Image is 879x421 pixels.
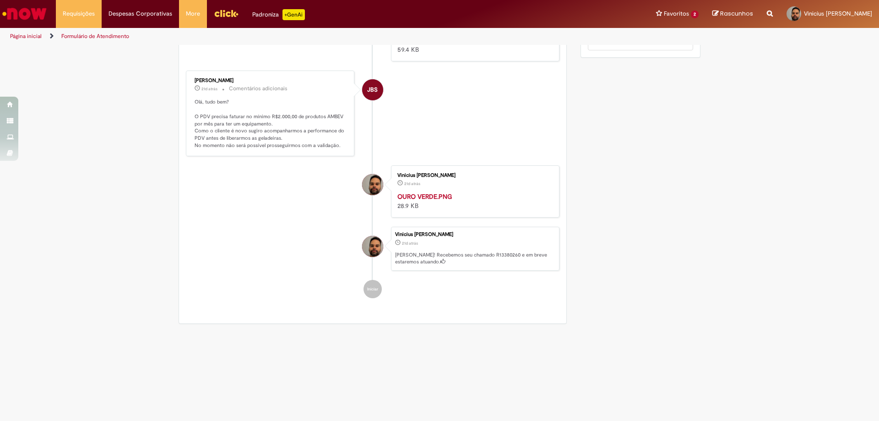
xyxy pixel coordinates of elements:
[362,174,383,195] div: Vinicius Willy Lima Santiago
[402,241,418,246] span: 21d atrás
[201,86,217,92] time: 08/08/2025 11:38:57
[395,252,554,266] p: [PERSON_NAME]! Recebemos seu chamado R13380260 e em breve estaremos atuando.
[282,9,305,20] p: +GenAi
[61,33,129,40] a: Formulário de Atendimento
[712,10,753,18] a: Rascunhos
[252,9,305,20] div: Padroniza
[397,192,452,201] a: OURO VERDE.PNG
[186,9,200,18] span: More
[397,36,550,54] div: 59.4 KB
[664,9,689,18] span: Favoritos
[7,28,579,45] ul: Trilhas de página
[628,37,652,45] span: 21d atrás
[214,6,239,20] img: click_logo_yellow_360x200.png
[201,86,217,92] span: 21d atrás
[362,79,383,100] div: Jacqueline Batista Shiota
[720,9,753,18] span: Rascunhos
[628,37,652,45] time: 08/08/2025 11:33:17
[691,11,699,18] span: 2
[367,79,378,101] span: JBS
[195,78,347,83] div: [PERSON_NAME]
[63,9,95,18] span: Requisições
[404,181,420,186] span: 21d atrás
[109,9,172,18] span: Despesas Corporativas
[397,173,550,178] div: Vinicius [PERSON_NAME]
[404,181,420,186] time: 08/08/2025 11:33:17
[362,236,383,257] div: Vinicius Willy Lima Santiago
[1,5,48,23] img: ServiceNow
[402,241,418,246] time: 08/08/2025 11:33:21
[229,85,288,93] small: Comentários adicionais
[195,98,347,149] p: Olá, tudo bem? O PDV precisa faturar no mínimo R$2.000,00 de produtos AMBEV por mês para ter um e...
[397,192,550,210] div: 28.9 KB
[395,232,554,237] div: Vinicius [PERSON_NAME]
[186,227,559,271] li: Vinicius Willy Lima Santiago
[10,33,42,40] a: Página inicial
[804,10,872,17] span: Vinicius [PERSON_NAME]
